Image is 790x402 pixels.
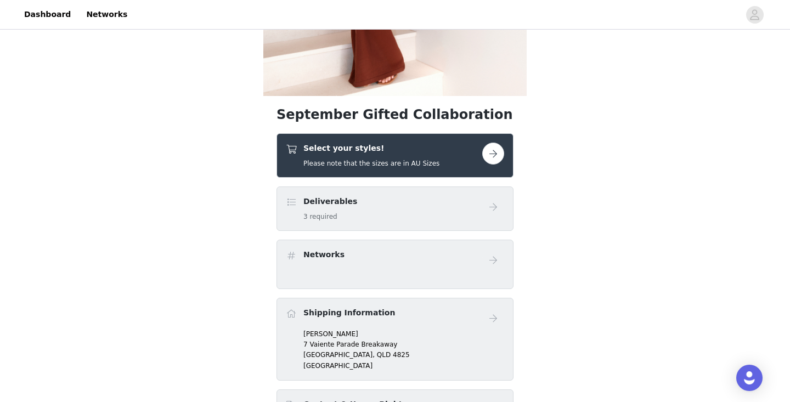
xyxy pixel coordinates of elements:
[18,2,77,27] a: Dashboard
[303,361,504,371] p: [GEOGRAPHIC_DATA]
[303,351,375,359] span: [GEOGRAPHIC_DATA],
[303,249,345,261] h4: Networks
[736,365,763,391] div: Open Intercom Messenger
[377,351,391,359] span: QLD
[303,143,439,154] h4: Select your styles!
[303,329,504,339] p: [PERSON_NAME]
[276,298,513,381] div: Shipping Information
[303,196,357,207] h4: Deliverables
[749,6,760,24] div: avatar
[303,339,504,349] p: 7 Vaiente Parade Breakaway
[303,212,357,222] h5: 3 required
[276,105,513,124] h1: September Gifted Collaboration
[393,351,410,359] span: 4825
[303,307,395,319] h4: Shipping Information
[276,240,513,289] div: Networks
[303,158,439,168] h5: Please note that the sizes are in AU Sizes
[80,2,134,27] a: Networks
[276,133,513,178] div: Select your styles!
[276,186,513,231] div: Deliverables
